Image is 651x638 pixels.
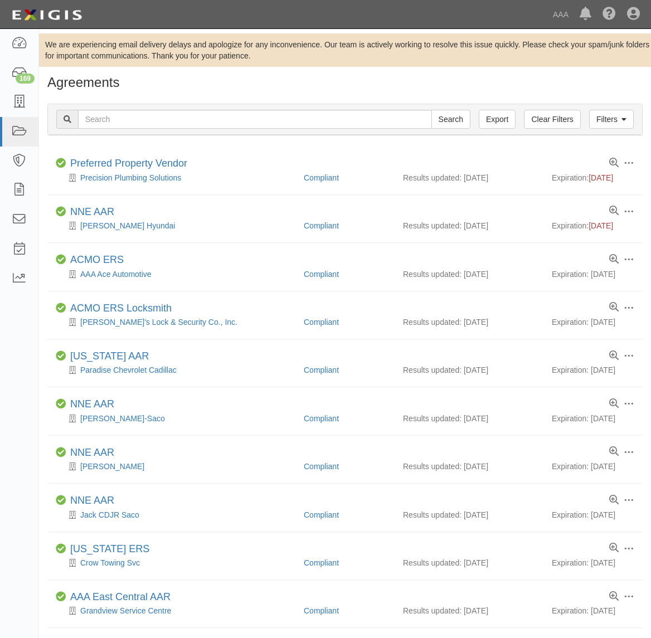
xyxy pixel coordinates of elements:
[56,269,295,280] div: AAA Ace Automotive
[56,413,295,424] div: Jack Volkswagon-Saco
[609,495,619,505] a: View results summary
[431,110,470,129] input: Search
[304,606,339,615] a: Compliant
[403,269,535,280] div: Results updated: [DATE]
[70,495,114,506] a: NNE AAR
[589,173,613,182] span: [DATE]
[70,591,171,602] a: AAA East Central AAR
[552,316,634,328] div: Expiration: [DATE]
[552,413,634,424] div: Expiration: [DATE]
[8,5,85,25] img: logo-5460c22ac91f19d4615b14bd174203de0afe785f0fc80cf4dbbc73dc1793850b.png
[70,303,172,314] a: ACMO ERS Locksmith
[552,509,634,520] div: Expiration: [DATE]
[403,461,535,472] div: Results updated: [DATE]
[403,220,535,231] div: Results updated: [DATE]
[552,605,634,616] div: Expiration: [DATE]
[589,221,613,230] span: [DATE]
[56,207,66,217] i: Compliant
[80,270,152,279] a: AAA Ace Automotive
[552,269,634,280] div: Expiration: [DATE]
[403,172,535,183] div: Results updated: [DATE]
[56,220,295,231] div: Irwin Hyundai
[70,447,114,458] a: NNE AAR
[70,206,114,217] a: NNE AAR
[70,350,149,362] a: [US_STATE] AAR
[479,110,516,129] a: Export
[78,110,432,129] input: Search
[609,255,619,265] a: View results summary
[609,399,619,409] a: View results summary
[552,557,634,568] div: Expiration: [DATE]
[56,316,295,328] div: Marty's Lock & Security Co., Inc.
[70,591,171,603] div: AAA East Central AAR
[609,592,619,602] a: View results summary
[304,414,339,423] a: Compliant
[403,316,535,328] div: Results updated: [DATE]
[70,254,124,265] a: ACMO ERS
[304,462,339,471] a: Compliant
[70,398,114,410] a: NNE AAR
[56,399,66,409] i: Compliant
[80,606,171,615] a: Grandview Service Centre
[80,318,237,327] a: [PERSON_NAME]'s Lock & Security Co., Inc.
[70,254,124,266] div: ACMO ERS
[603,8,616,21] i: Help Center - Complianz
[609,351,619,361] a: View results summary
[70,543,149,556] div: Texas ERS
[70,398,114,411] div: NNE AAR
[609,447,619,457] a: View results summary
[70,158,187,170] div: Preferred Property Vendor
[304,221,339,230] a: Compliant
[609,158,619,168] a: View results summary
[70,206,114,218] div: NNE AAR
[56,303,66,313] i: Compliant
[56,255,66,265] i: Compliant
[304,558,339,567] a: Compliant
[56,605,295,616] div: Grandview Service Centre
[70,543,149,554] a: [US_STATE] ERS
[70,350,149,363] div: California AAR
[552,220,634,231] div: Expiration:
[56,557,295,568] div: Crow Towing Svc
[403,557,535,568] div: Results updated: [DATE]
[56,364,295,376] div: Paradise Chevrolet Cadillac
[56,592,66,602] i: Compliant
[524,110,580,129] a: Clear Filters
[609,543,619,553] a: View results summary
[80,221,175,230] a: [PERSON_NAME] Hyundai
[56,158,66,168] i: Compliant
[56,447,66,457] i: Compliant
[56,544,66,554] i: Compliant
[589,110,634,129] a: Filters
[80,558,140,567] a: Crow Towing Svc
[403,509,535,520] div: Results updated: [DATE]
[403,605,535,616] div: Results updated: [DATE]
[80,414,165,423] a: [PERSON_NAME]-Saco
[80,366,177,374] a: Paradise Chevrolet Cadillac
[80,173,181,182] a: Precision Plumbing Solutions
[609,206,619,216] a: View results summary
[56,495,66,505] i: Compliant
[552,172,634,183] div: Expiration:
[70,158,187,169] a: Preferred Property Vendor
[304,510,339,519] a: Compliant
[56,461,295,472] div: Jack Chevrolet
[304,366,339,374] a: Compliant
[70,447,114,459] div: NNE AAR
[403,413,535,424] div: Results updated: [DATE]
[403,364,535,376] div: Results updated: [DATE]
[47,75,643,90] h1: Agreements
[80,510,139,519] a: Jack CDJR Saco
[304,318,339,327] a: Compliant
[70,495,114,507] div: NNE AAR
[552,461,634,472] div: Expiration: [DATE]
[70,303,172,315] div: ACMO ERS Locksmith
[56,509,295,520] div: Jack CDJR Saco
[39,39,651,61] div: We are experiencing email delivery delays and apologize for any inconvenience. Our team is active...
[609,303,619,313] a: View results summary
[80,462,144,471] a: [PERSON_NAME]
[56,172,295,183] div: Precision Plumbing Solutions
[547,3,574,26] a: AAA
[552,364,634,376] div: Expiration: [DATE]
[304,173,339,182] a: Compliant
